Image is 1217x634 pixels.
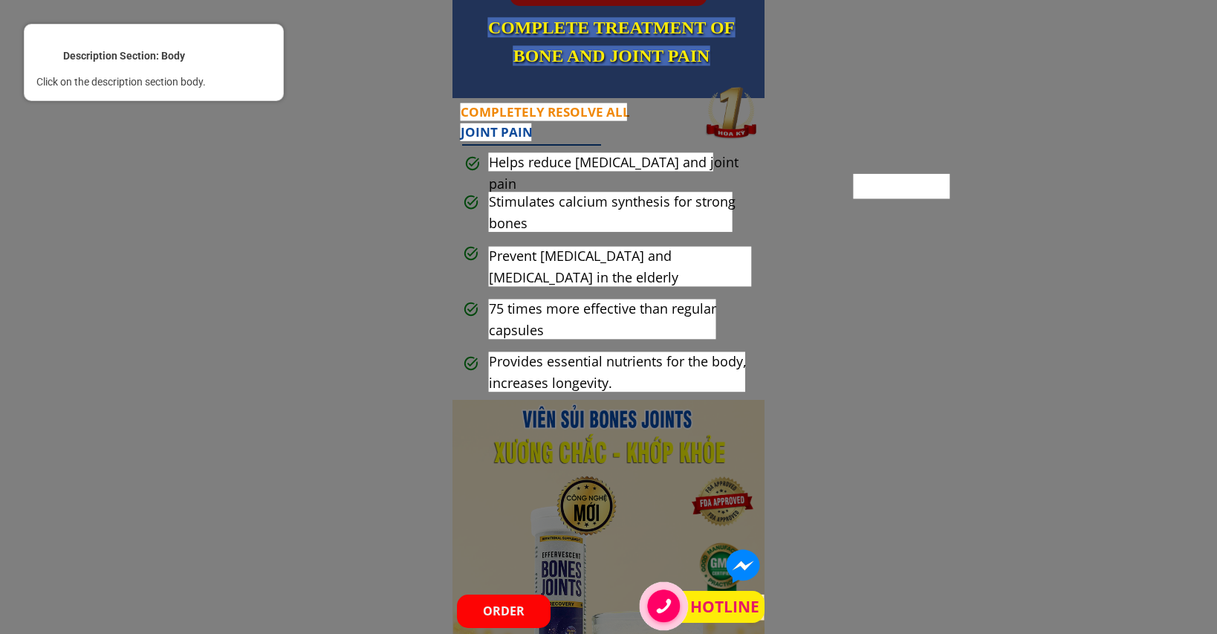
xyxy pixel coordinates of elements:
font: ORDER [483,603,525,619]
div: Description Section: Body [63,49,185,62]
div: < [36,45,51,66]
div: Click on the description section body. [36,75,271,88]
a: HOTLINE [690,595,764,620]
